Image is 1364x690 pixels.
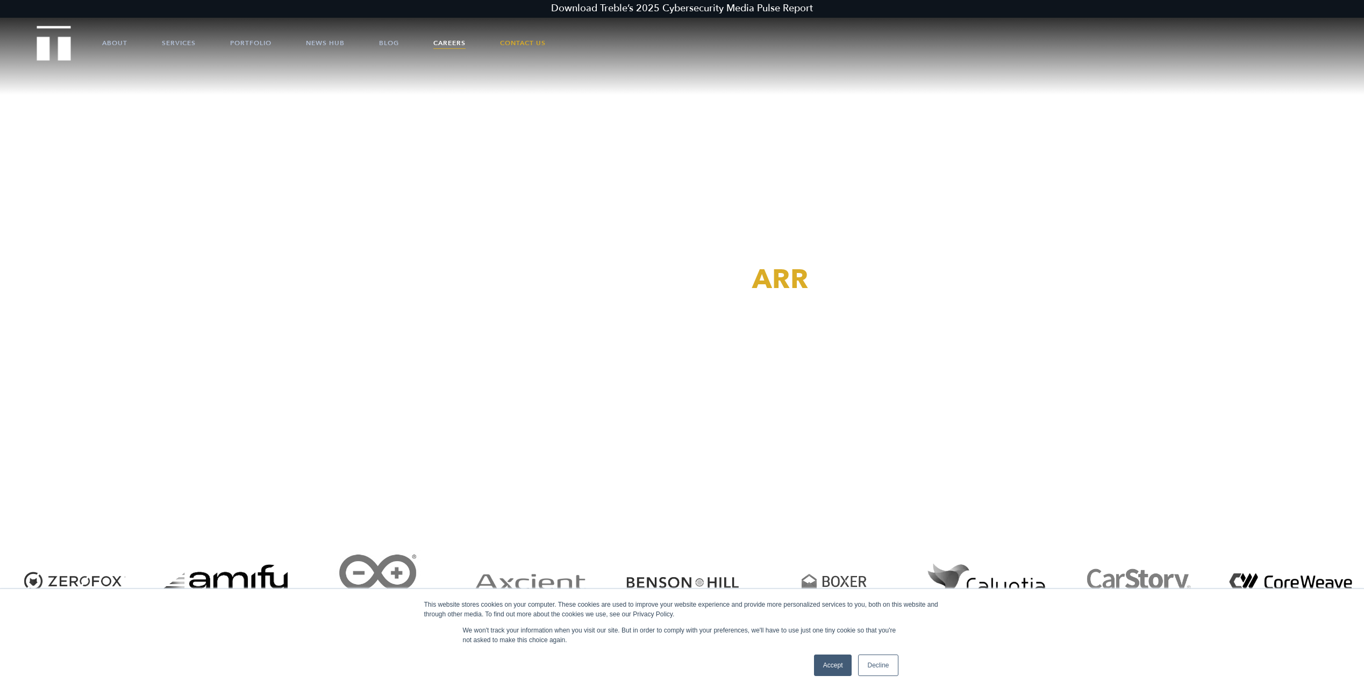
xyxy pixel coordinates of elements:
[463,626,902,645] p: We won't track your information when you visit our site. But in order to comply with your prefere...
[230,27,272,59] a: Portfolio
[102,27,127,59] a: About
[1217,550,1364,620] a: Visit the website
[500,27,546,59] a: Contact Us
[433,27,466,59] a: Careers
[761,550,908,613] img: Boxer logo
[609,550,755,620] a: Visit the Benson Hill website
[1065,550,1212,620] a: Visit the CarStory website
[609,550,755,613] img: Benson Hill logo
[1065,550,1212,613] img: CarStory logo
[761,550,908,620] a: Visit the Boxer website
[752,261,809,298] span: ARR
[858,655,898,676] a: Decline
[152,550,299,620] a: Visit the website
[456,550,603,613] img: Axcient logo
[913,550,1060,620] a: Visit the website
[162,27,196,59] a: Services
[379,27,399,59] a: Blog
[424,600,940,619] div: This website stores cookies on your computer. These cookies are used to improve your website expe...
[456,550,603,620] a: Visit the Axcient website
[306,27,345,59] a: News Hub
[37,26,71,60] img: Treble logo
[814,655,852,676] a: Accept
[304,550,451,620] a: Visit the website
